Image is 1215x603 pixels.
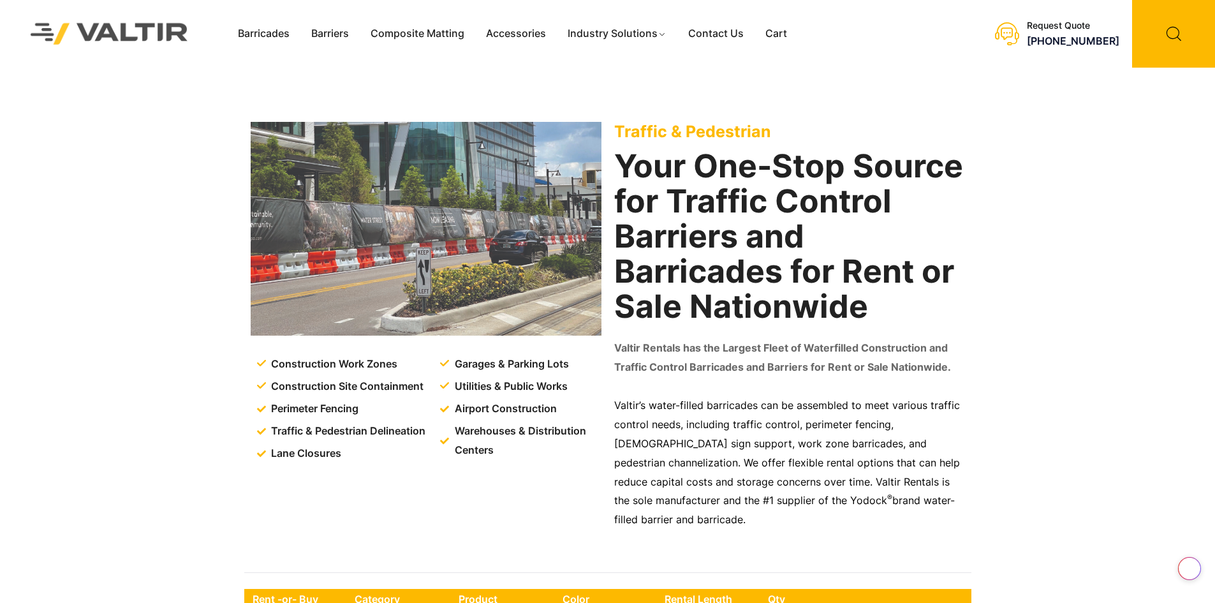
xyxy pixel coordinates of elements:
h2: Your One-Stop Source for Traffic Control Barriers and Barricades for Rent or Sale Nationwide [614,149,965,324]
span: Construction Work Zones [268,355,397,374]
span: Garages & Parking Lots [452,355,569,374]
span: Perimeter Fencing [268,399,358,419]
img: Valtir Rentals [14,6,205,61]
a: [PHONE_NUMBER] [1027,34,1119,47]
p: Traffic & Pedestrian [614,122,965,141]
a: Composite Matting [360,24,475,43]
span: Warehouses & Distribution Centers [452,422,604,460]
a: Barricades [227,24,300,43]
a: Accessories [475,24,557,43]
a: Cart [755,24,798,43]
span: Airport Construction [452,399,557,419]
div: Request Quote [1027,20,1119,31]
a: Barriers [300,24,360,43]
p: Valtir Rentals has the Largest Fleet of Waterfilled Construction and Traffic Control Barricades a... [614,339,965,377]
span: Construction Site Containment [268,377,423,396]
a: Industry Solutions [557,24,677,43]
sup: ® [887,493,892,502]
p: Valtir’s water-filled barricades can be assembled to meet various traffic control needs, includin... [614,396,965,530]
span: Utilities & Public Works [452,377,568,396]
a: Contact Us [677,24,755,43]
span: Lane Closures [268,444,341,463]
span: Traffic & Pedestrian Delineation [268,422,425,441]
